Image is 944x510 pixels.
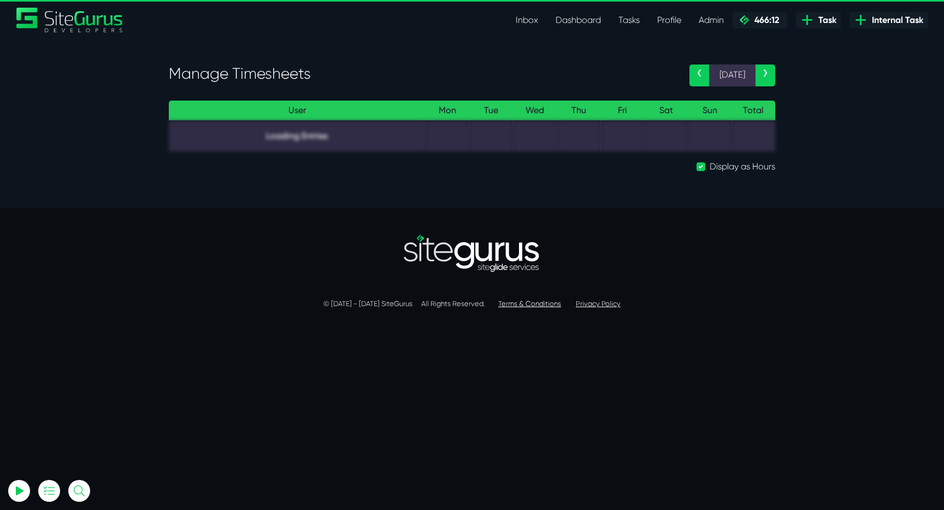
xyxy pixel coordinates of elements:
[690,9,733,31] a: Admin
[16,8,123,32] img: Sitegurus Logo
[868,14,923,27] span: Internal Task
[513,101,557,121] th: Wed
[169,298,775,309] p: © [DATE] - [DATE] SiteGurus All Rights Reserved.
[709,65,756,86] span: [DATE]
[576,300,621,308] a: Privacy Policy
[731,101,775,121] th: Total
[498,300,561,308] a: Terms & Conditions
[750,15,779,25] span: 466:12
[469,101,513,121] th: Tue
[547,9,610,31] a: Dashboard
[688,101,731,121] th: Sun
[169,101,426,121] th: User
[644,101,688,121] th: Sat
[16,8,123,32] a: SiteGurus
[610,9,648,31] a: Tasks
[648,9,690,31] a: Profile
[169,65,673,83] h3: Manage Timesheets
[557,101,600,121] th: Thu
[814,14,836,27] span: Task
[849,12,928,28] a: Internal Task
[710,160,775,173] label: Display as Hours
[169,120,426,151] td: Loading Entries
[733,12,787,28] a: 466:12
[507,9,547,31] a: Inbox
[689,65,709,86] a: ‹
[756,65,775,86] a: ›
[426,101,469,121] th: Mon
[796,12,841,28] a: Task
[600,101,644,121] th: Fri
